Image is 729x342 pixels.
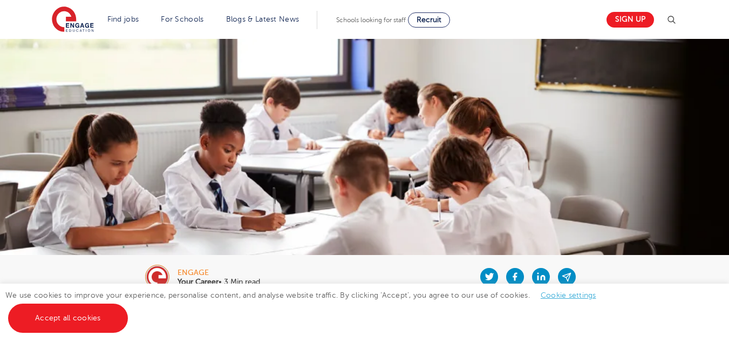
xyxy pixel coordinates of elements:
[607,12,654,28] a: Sign up
[8,304,128,333] a: Accept all cookies
[178,278,260,286] p: • 3 Min read
[178,278,219,286] b: Your Career
[541,291,596,299] a: Cookie settings
[5,291,607,322] span: We use cookies to improve your experience, personalise content, and analyse website traffic. By c...
[417,16,441,24] span: Recruit
[178,269,260,277] div: engage
[52,6,94,33] img: Engage Education
[408,12,450,28] a: Recruit
[107,15,139,23] a: Find jobs
[336,16,406,24] span: Schools looking for staff
[161,15,203,23] a: For Schools
[226,15,299,23] a: Blogs & Latest News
